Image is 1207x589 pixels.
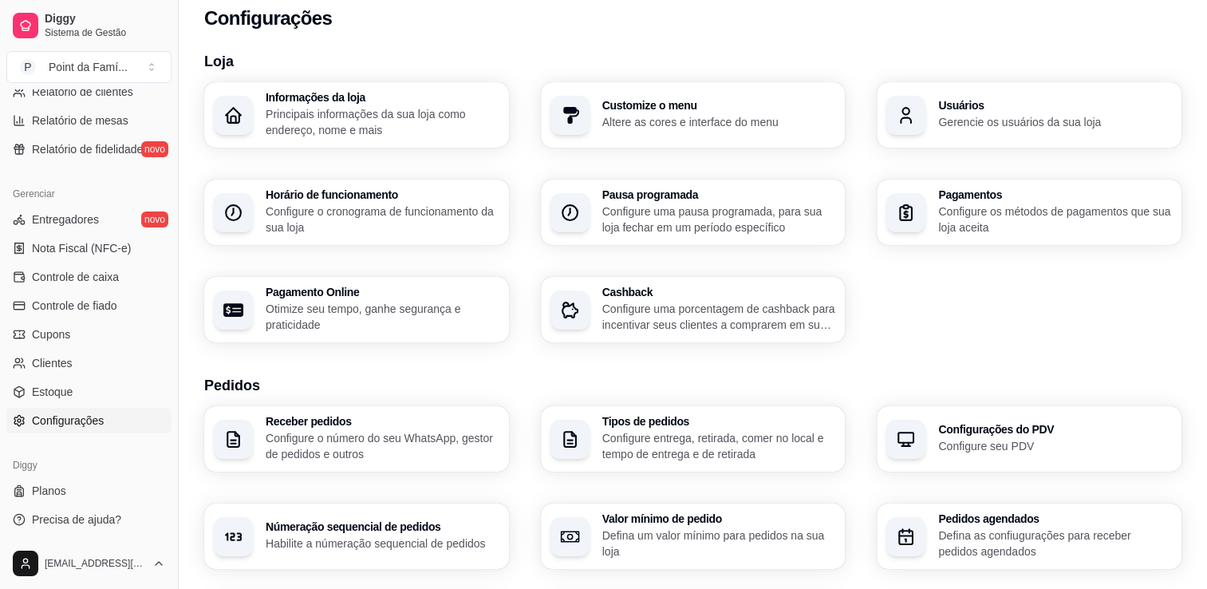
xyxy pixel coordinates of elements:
span: [EMAIL_ADDRESS][DOMAIN_NAME] [45,557,146,570]
a: Precisa de ajuda? [6,507,172,532]
button: Valor mínimo de pedidoDefina um valor mínimo para pedidos na sua loja [541,504,846,569]
a: Estoque [6,379,172,405]
span: Relatório de clientes [32,84,133,100]
h2: Configurações [204,6,332,31]
p: Configure o cronograma de funcionamento da sua loja [266,204,499,235]
span: Estoque [32,384,73,400]
h3: Pedidos agendados [938,513,1172,524]
button: [EMAIL_ADDRESS][DOMAIN_NAME] [6,544,172,583]
p: Configure uma porcentagem de cashback para incentivar seus clientes a comprarem em sua loja [602,301,836,333]
p: Configure uma pausa programada, para sua loja fechar em um período específico [602,204,836,235]
p: Defina as confiugurações para receber pedidos agendados [938,528,1172,559]
h3: Horário de funcionamento [266,189,499,200]
a: Nota Fiscal (NFC-e) [6,235,172,261]
h3: Pausa programada [602,189,836,200]
span: Controle de fiado [32,298,117,314]
h3: Receber pedidos [266,416,499,427]
h3: Valor mínimo de pedido [602,513,836,524]
p: Configure o número do seu WhatsApp, gestor de pedidos e outros [266,430,499,462]
button: Customize o menuAltere as cores e interface do menu [541,82,846,148]
div: Diggy [6,453,172,478]
a: Clientes [6,350,172,376]
p: Principais informações da sua loja como endereço, nome e mais [266,106,499,138]
a: Cupons [6,322,172,347]
a: Relatório de mesas [6,108,172,133]
span: Sistema de Gestão [45,26,165,39]
h3: Pagamento Online [266,287,499,298]
h3: Informações da loja [266,92,499,103]
h3: Cashback [602,287,836,298]
button: Tipos de pedidosConfigure entrega, retirada, comer no local e tempo de entrega e de retirada [541,406,846,472]
span: Planos [32,483,66,499]
p: Otimize seu tempo, ganhe segurança e praticidade [266,301,499,333]
span: Precisa de ajuda? [32,512,121,528]
p: Defina um valor mínimo para pedidos na sua loja [602,528,836,559]
a: Relatório de fidelidadenovo [6,136,172,162]
button: Pagamento OnlineOtimize seu tempo, ganhe segurança e praticidade [204,277,509,342]
button: Pausa programadaConfigure uma pausa programada, para sua loja fechar em um período específico [541,180,846,245]
span: Controle de caixa [32,269,119,285]
span: Configurações [32,413,104,429]
h3: Númeração sequencial de pedidos [266,521,499,532]
a: Relatório de clientes [6,79,172,105]
span: Cupons [32,326,70,342]
button: Select a team [6,51,172,83]
button: CashbackConfigure uma porcentagem de cashback para incentivar seus clientes a comprarem em sua loja [541,277,846,342]
span: Clientes [32,355,73,371]
a: Planos [6,478,172,504]
button: Pedidos agendadosDefina as confiugurações para receber pedidos agendados [877,504,1181,569]
button: Informações da lojaPrincipais informações da sua loja como endereço, nome e mais [204,82,509,148]
button: UsuáriosGerencie os usuários da sua loja [877,82,1181,148]
button: Horário de funcionamentoConfigure o cronograma de funcionamento da sua loja [204,180,509,245]
div: Point da Famí ... [49,59,128,75]
p: Configure entrega, retirada, comer no local e tempo de entrega e de retirada [602,430,836,462]
p: Altere as cores e interface do menu [602,114,836,130]
span: P [20,59,36,75]
a: Configurações [6,408,172,433]
span: Entregadores [32,211,99,227]
a: Entregadoresnovo [6,207,172,232]
p: Habilite a númeração sequencial de pedidos [266,536,499,551]
span: Diggy [45,12,165,26]
span: Relatório de mesas [32,113,128,128]
div: Gerenciar [6,181,172,207]
h3: Loja [204,50,1181,73]
span: Nota Fiscal (NFC-e) [32,240,131,256]
h3: Pedidos [204,374,1181,397]
span: Relatório de fidelidade [32,141,143,157]
h3: Customize o menu [602,100,836,111]
button: Receber pedidosConfigure o número do seu WhatsApp, gestor de pedidos e outros [204,406,509,472]
button: Númeração sequencial de pedidosHabilite a númeração sequencial de pedidos [204,504,509,569]
a: Controle de caixa [6,264,172,290]
a: DiggySistema de Gestão [6,6,172,45]
a: Controle de fiado [6,293,172,318]
h3: Tipos de pedidos [602,416,836,427]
